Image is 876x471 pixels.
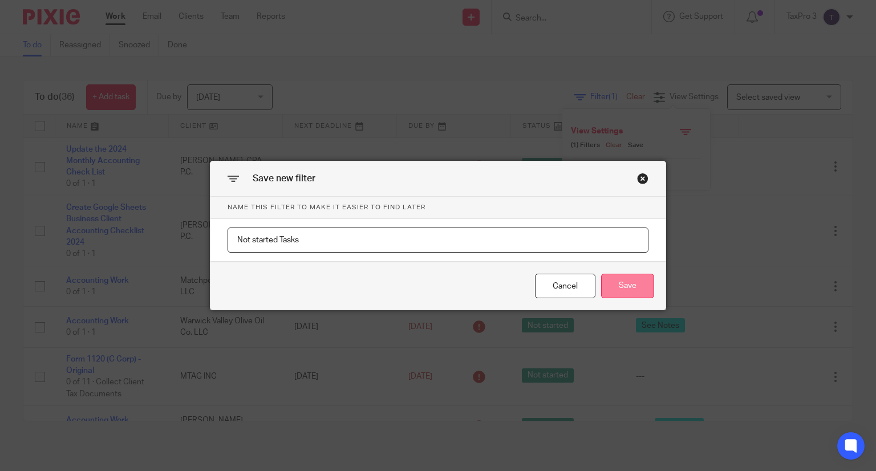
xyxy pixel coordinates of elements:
input: Filter name [228,228,648,253]
p: Name this filter to make it easier to find later [210,197,666,218]
div: Close this dialog window [637,173,648,184]
div: Close this dialog window [535,274,595,298]
span: Save new filter [253,174,315,183]
button: Save [601,274,654,298]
